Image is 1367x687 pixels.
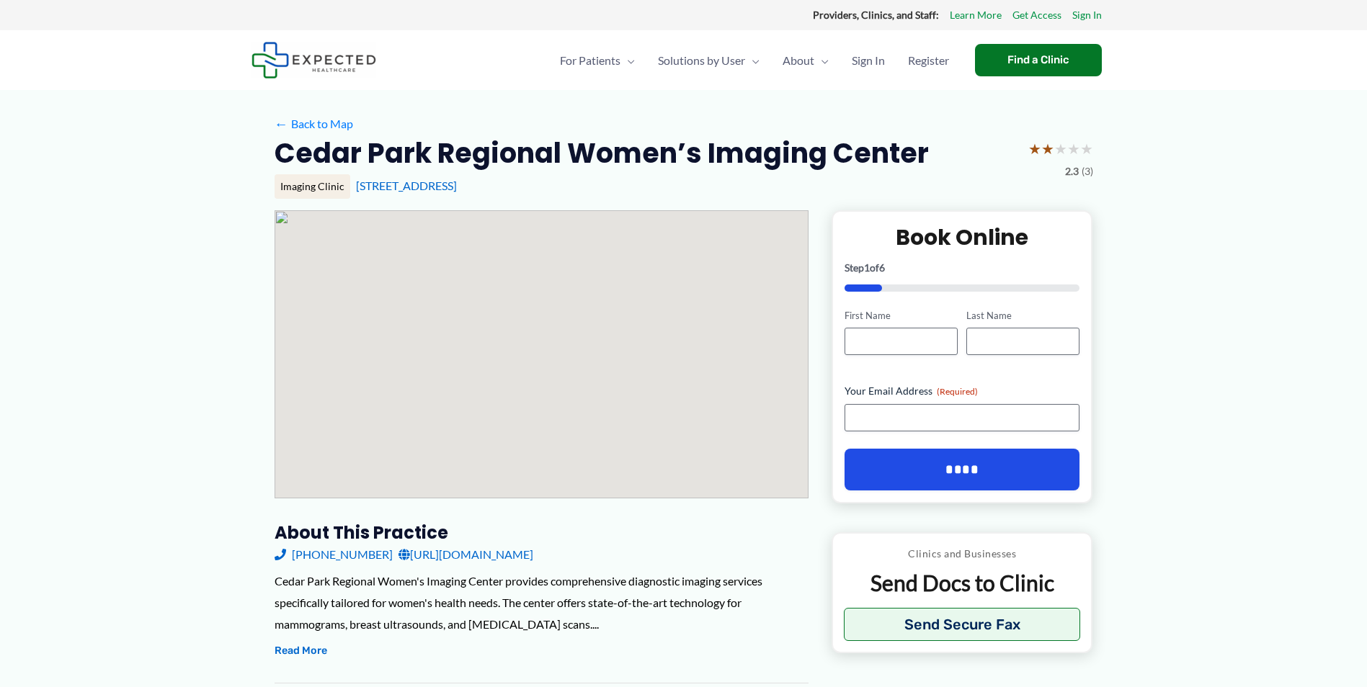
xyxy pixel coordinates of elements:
[771,35,840,86] a: AboutMenu Toggle
[896,35,961,86] a: Register
[560,35,620,86] span: For Patients
[548,35,646,86] a: For PatientsMenu Toggle
[966,309,1079,323] label: Last Name
[275,521,809,544] h3: About this practice
[845,223,1080,251] h2: Book Online
[845,384,1080,398] label: Your Email Address
[548,35,961,86] nav: Primary Site Navigation
[783,35,814,86] span: About
[1065,162,1079,181] span: 2.3
[844,544,1081,563] p: Clinics and Businesses
[275,570,809,634] div: Cedar Park Regional Women's Imaging Center provides comprehensive diagnostic imaging services spe...
[1072,6,1102,24] a: Sign In
[398,544,533,565] a: [URL][DOMAIN_NAME]
[852,35,885,86] span: Sign In
[275,113,353,135] a: ←Back to Map
[356,179,457,192] a: [STREET_ADDRESS]
[937,386,978,397] span: (Required)
[620,35,635,86] span: Menu Toggle
[1012,6,1061,24] a: Get Access
[840,35,896,86] a: Sign In
[251,42,376,78] img: Expected Healthcare Logo - side, dark font, small
[646,35,771,86] a: Solutions by UserMenu Toggle
[844,608,1081,641] button: Send Secure Fax
[275,642,327,660] button: Read More
[275,544,393,565] a: [PHONE_NUMBER]
[908,35,949,86] span: Register
[813,9,939,21] strong: Providers, Clinics, and Staff:
[1028,135,1041,162] span: ★
[864,261,870,274] span: 1
[275,117,288,130] span: ←
[950,6,1002,24] a: Learn More
[879,261,885,274] span: 6
[975,44,1102,76] a: Find a Clinic
[1054,135,1067,162] span: ★
[275,174,350,199] div: Imaging Clinic
[814,35,829,86] span: Menu Toggle
[658,35,745,86] span: Solutions by User
[275,135,929,171] h2: Cedar Park Regional Women’s Imaging Center
[845,309,958,323] label: First Name
[1067,135,1080,162] span: ★
[844,569,1081,597] p: Send Docs to Clinic
[745,35,760,86] span: Menu Toggle
[1041,135,1054,162] span: ★
[845,263,1080,273] p: Step of
[1082,162,1093,181] span: (3)
[1080,135,1093,162] span: ★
